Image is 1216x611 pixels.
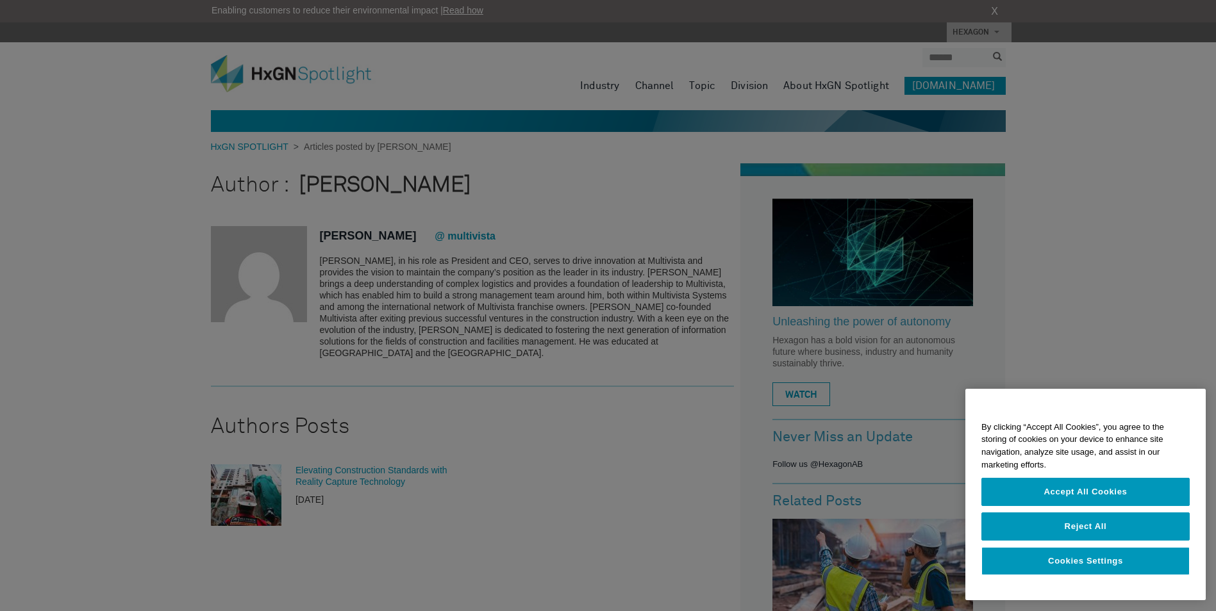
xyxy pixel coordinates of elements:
div: Privacy [965,389,1206,601]
div: Cookie banner [965,389,1206,601]
button: Accept All Cookies [981,478,1190,506]
button: Reject All [981,512,1190,541]
button: Cookies Settings [981,547,1190,575]
div: By clicking “Accept All Cookies”, you agree to the storing of cookies on your device to enhance s... [965,414,1206,478]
